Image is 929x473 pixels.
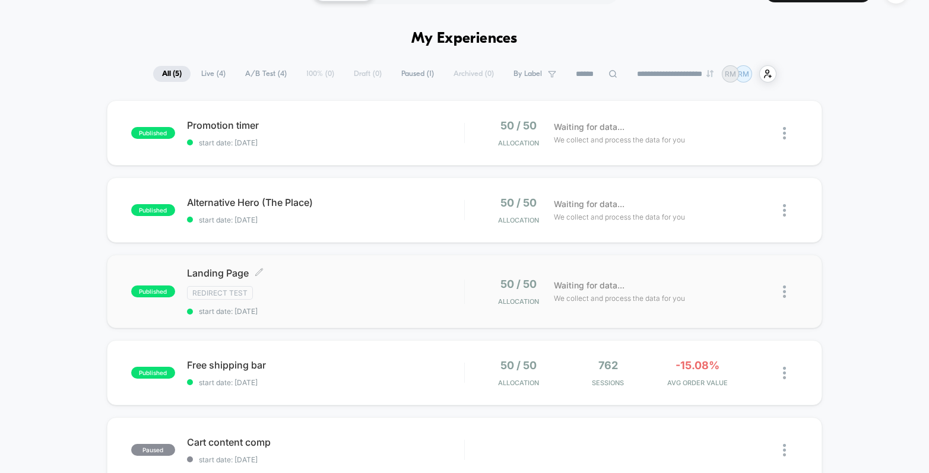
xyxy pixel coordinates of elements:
span: Allocation [498,297,539,306]
button: Play, NEW DEMO 2025-VEED.mp4 [223,119,251,148]
span: Allocation [498,379,539,387]
span: Cart content comp [187,436,464,448]
span: Waiting for data... [554,198,624,211]
h1: My Experiences [411,30,518,47]
span: Paused ( 1 ) [392,66,443,82]
span: By Label [513,69,542,78]
span: 50 / 50 [500,359,537,372]
span: All ( 5 ) [153,66,191,82]
span: Allocation [498,216,539,224]
div: Duration [334,245,365,258]
p: RM [725,69,736,78]
img: close [783,127,786,139]
span: published [131,285,175,297]
span: start date: [DATE] [187,455,464,464]
img: close [783,285,786,298]
img: end [706,70,714,77]
span: AVG ORDER VALUE [656,379,740,387]
span: published [131,204,175,216]
span: 50 / 50 [500,119,537,132]
p: RM [738,69,749,78]
span: We collect and process the data for you [554,134,685,145]
button: Play, NEW DEMO 2025-VEED.mp4 [6,242,25,261]
span: 50 / 50 [500,278,537,290]
span: Landing Page [187,267,464,279]
span: Live ( 4 ) [192,66,234,82]
input: Volume [388,246,424,257]
span: start date: [DATE] [187,215,464,224]
span: Waiting for data... [554,279,624,292]
span: Allocation [498,139,539,147]
span: A/B Test ( 4 ) [236,66,296,82]
span: Sessions [566,379,650,387]
span: paused [131,444,175,456]
span: We collect and process the data for you [554,211,685,223]
span: Free shipping bar [187,359,464,371]
img: close [783,204,786,217]
span: Alternative Hero (The Place) [187,196,464,208]
span: start date: [DATE] [187,307,464,316]
span: Waiting for data... [554,120,624,134]
span: Promotion timer [187,119,464,131]
span: Redirect Test [187,286,253,300]
img: close [783,367,786,379]
span: published [131,127,175,139]
span: -15.08% [676,359,719,372]
span: published [131,367,175,379]
input: Seek [9,226,467,237]
span: 762 [598,359,618,372]
span: start date: [DATE] [187,378,464,387]
span: We collect and process the data for you [554,293,685,304]
img: close [783,444,786,456]
span: start date: [DATE] [187,138,464,147]
div: Current time [305,245,332,258]
span: 50 / 50 [500,196,537,209]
